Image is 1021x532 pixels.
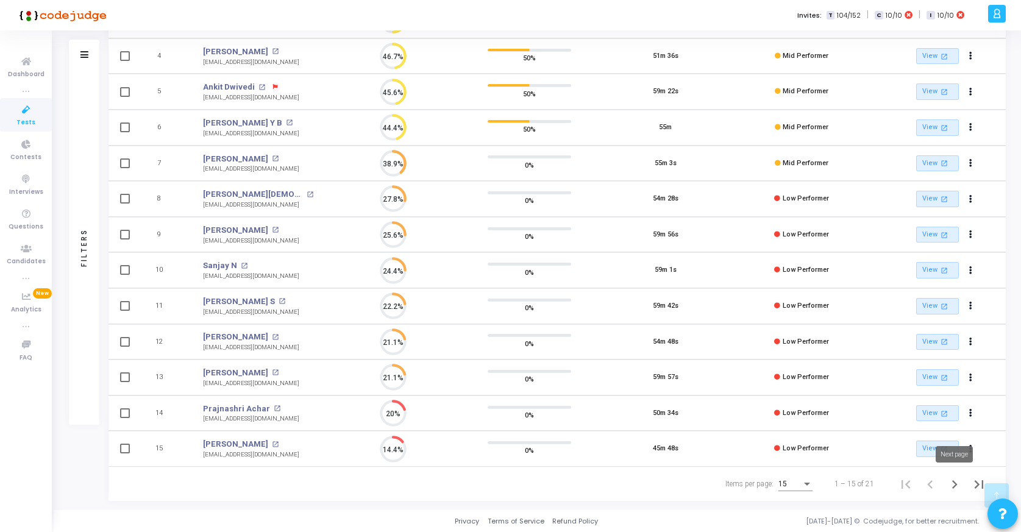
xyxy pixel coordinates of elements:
[8,69,44,80] span: Dashboard
[525,337,534,349] span: 0%
[203,450,299,459] div: [EMAIL_ADDRESS][DOMAIN_NAME]
[778,480,787,488] span: 15
[79,180,90,314] div: Filters
[10,152,41,163] span: Contests
[916,191,959,207] a: View
[916,441,959,457] a: View
[939,158,950,168] mat-icon: open_in_new
[962,262,980,279] button: Actions
[139,110,191,146] td: 6
[653,408,678,419] div: 50m 34s
[939,265,950,275] mat-icon: open_in_new
[272,334,279,341] mat-icon: open_in_new
[203,165,299,174] div: [EMAIL_ADDRESS][DOMAIN_NAME]
[962,48,980,65] button: Actions
[203,414,299,424] div: [EMAIL_ADDRESS][DOMAIN_NAME]
[525,194,534,207] span: 0%
[272,227,279,233] mat-icon: open_in_new
[525,266,534,278] span: 0%
[962,405,980,422] button: Actions
[525,302,534,314] span: 0%
[783,444,829,452] span: Low Performer
[241,263,247,269] mat-icon: open_in_new
[936,446,973,463] div: Next page
[139,252,191,288] td: 10
[139,395,191,431] td: 14
[203,272,299,281] div: [EMAIL_ADDRESS][DOMAIN_NAME]
[203,260,237,272] a: Sanjay N
[552,516,598,527] a: Refund Policy
[837,10,861,21] span: 104/152
[783,87,828,95] span: Mid Performer
[653,301,678,311] div: 59m 42s
[783,123,828,131] span: Mid Performer
[203,117,282,129] a: [PERSON_NAME] Y B
[272,48,279,55] mat-icon: open_in_new
[783,409,829,417] span: Low Performer
[778,480,813,489] mat-select: Items per page:
[916,262,959,278] a: View
[272,441,279,448] mat-icon: open_in_new
[875,11,883,20] span: C
[139,146,191,182] td: 7
[203,308,299,317] div: [EMAIL_ADDRESS][DOMAIN_NAME]
[725,478,774,489] div: Items per page:
[523,52,536,64] span: 50%
[139,288,191,324] td: 11
[203,200,313,210] div: [EMAIL_ADDRESS][DOMAIN_NAME]
[783,266,829,274] span: Low Performer
[203,379,299,388] div: [EMAIL_ADDRESS][DOMAIN_NAME]
[286,119,293,126] mat-icon: open_in_new
[523,123,536,135] span: 50%
[203,296,275,308] a: [PERSON_NAME] S
[203,93,299,102] div: [EMAIL_ADDRESS][DOMAIN_NAME]
[834,478,874,489] div: 1 – 15 of 21
[20,353,32,363] span: FAQ
[139,431,191,467] td: 15
[916,298,959,314] a: View
[655,265,677,275] div: 59m 1s
[653,337,678,347] div: 54m 48s
[139,360,191,395] td: 13
[962,369,980,386] button: Actions
[962,83,980,101] button: Actions
[962,333,980,350] button: Actions
[139,74,191,110] td: 5
[939,301,950,311] mat-icon: open_in_new
[525,158,534,171] span: 0%
[783,194,829,202] span: Low Performer
[783,52,828,60] span: Mid Performer
[653,51,678,62] div: 51m 36s
[919,9,920,21] span: |
[894,472,918,496] button: First page
[962,191,980,208] button: Actions
[783,302,829,310] span: Low Performer
[523,87,536,99] span: 50%
[827,11,834,20] span: T
[659,122,672,133] div: 55m
[653,194,678,204] div: 54m 28s
[653,372,678,383] div: 59m 57s
[916,119,959,136] a: View
[916,83,959,100] a: View
[939,51,950,62] mat-icon: open_in_new
[203,129,299,138] div: [EMAIL_ADDRESS][DOMAIN_NAME]
[937,10,954,21] span: 10/10
[9,222,43,232] span: Questions
[203,188,303,200] a: [PERSON_NAME][DEMOGRAPHIC_DATA]
[16,118,35,128] span: Tests
[967,472,991,496] button: Last page
[962,226,980,243] button: Actions
[203,343,299,352] div: [EMAIL_ADDRESS][DOMAIN_NAME]
[653,87,678,97] div: 59m 22s
[927,11,934,20] span: I
[203,58,299,67] div: [EMAIL_ADDRESS][DOMAIN_NAME]
[916,227,959,243] a: View
[203,438,268,450] a: [PERSON_NAME]
[525,409,534,421] span: 0%
[203,367,268,379] a: [PERSON_NAME]
[11,305,41,315] span: Analytics
[307,191,313,198] mat-icon: open_in_new
[916,405,959,422] a: View
[525,373,534,385] span: 0%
